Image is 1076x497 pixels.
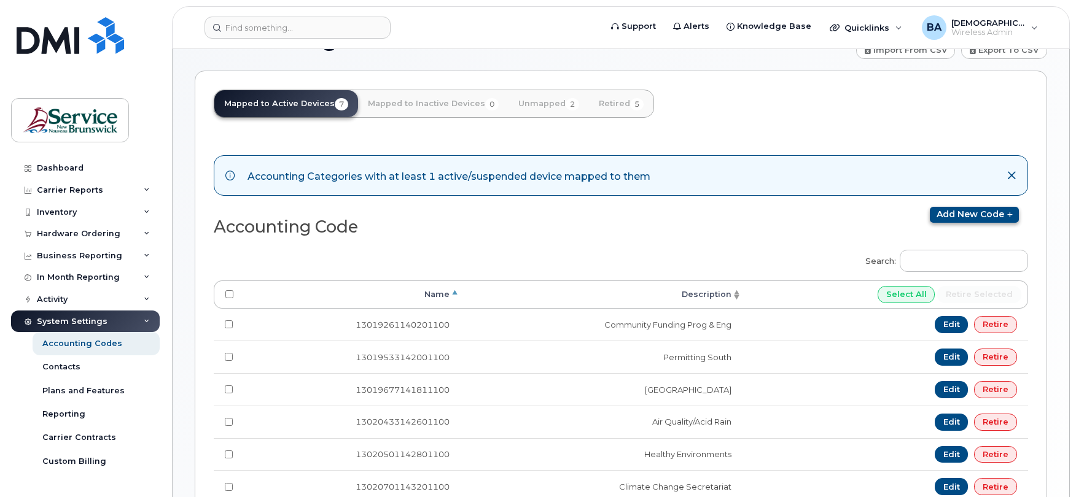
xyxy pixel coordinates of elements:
a: Retired [589,90,653,117]
td: Healthy Environments [461,438,743,471]
span: Knowledge Base [737,20,811,33]
div: Bishop, April (ELG/EGL) [913,15,1047,40]
a: Edit [935,414,969,431]
span: 5 [630,98,644,110]
span: Support [622,20,656,33]
div: Quicklinks [821,15,911,40]
th: Name: activate to sort column descending [244,280,461,309]
span: Wireless Admin [951,28,1025,37]
a: Edit [935,316,969,333]
a: Retire [974,381,1017,398]
a: Retire [974,316,1017,333]
span: 2 [566,98,579,110]
td: 13020433142601100 [244,406,461,438]
td: 13019533142001100 [244,341,461,373]
span: BA [927,20,942,35]
a: Alerts [665,14,718,39]
a: Mapped to Inactive Devices [358,90,509,117]
a: Retire [974,446,1017,463]
a: Support [602,14,665,39]
a: Retire [974,349,1017,366]
input: Find something... [205,17,391,39]
a: Edit [935,446,969,463]
td: 13019261140201100 [244,309,461,341]
a: Export to CSV [961,42,1047,59]
a: Retire [974,414,1017,431]
a: Import from CSV [856,42,956,59]
div: Accounting Categories with at least 1 active/suspended device mapped to them [248,167,650,184]
a: Edit [935,349,969,366]
a: Add new code [930,207,1019,223]
span: [DEMOGRAPHIC_DATA][PERSON_NAME] ([PERSON_NAME]/EGL) [951,18,1025,28]
a: Edit [935,478,969,495]
span: Alerts [684,20,709,33]
input: Search: [900,250,1028,272]
td: Permitting South [461,341,743,373]
td: 13020501142801100 [244,438,461,471]
input: Select All [878,286,935,303]
th: Description: activate to sort column ascending [461,280,743,309]
span: 7 [335,98,348,110]
a: Unmapped [509,90,589,117]
td: 13019677141811100 [244,373,461,406]
a: Edit [935,381,969,398]
td: Community Funding Prog & Eng [461,309,743,341]
td: Air Quality/Acid Rain [461,406,743,438]
span: 0 [485,98,499,110]
span: Quicklinks [844,23,889,33]
td: [GEOGRAPHIC_DATA] [461,373,743,406]
h2: Accounting Code [214,218,611,236]
label: Search: [857,242,1028,276]
a: Knowledge Base [718,14,820,39]
a: Mapped to Active Devices [214,90,358,117]
a: Retire [974,478,1017,495]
